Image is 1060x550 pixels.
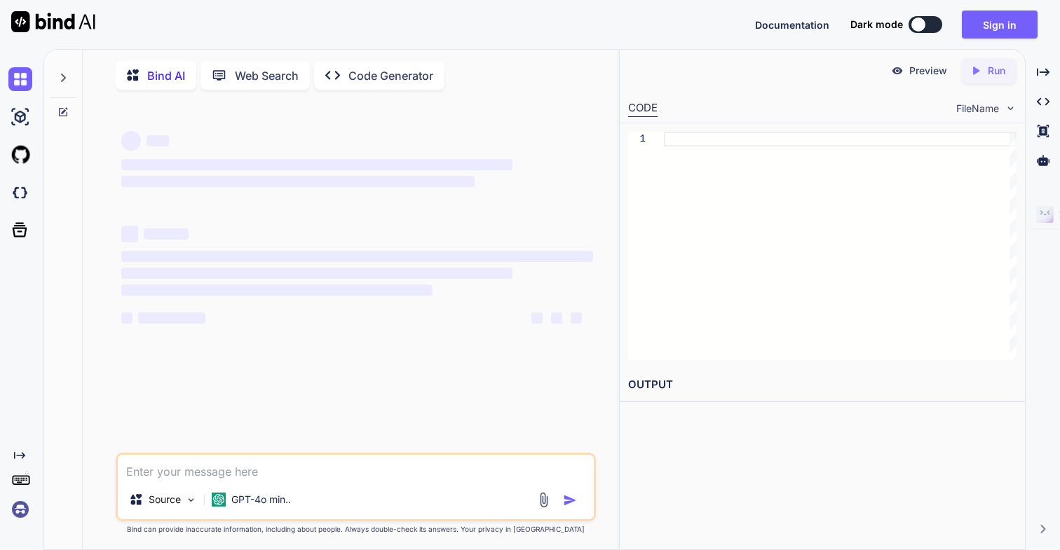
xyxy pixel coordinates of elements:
span: ‌ [121,131,141,151]
p: Bind can provide inaccurate information, including about people. Always double-check its answers.... [116,524,595,535]
p: Preview [909,64,947,78]
p: Source [149,493,181,507]
span: FileName [956,102,999,116]
p: Web Search [235,67,299,84]
span: ‌ [121,159,512,170]
span: ‌ [121,312,132,324]
img: Bind AI [11,11,95,32]
span: ‌ [147,135,169,146]
span: ‌ [121,268,512,279]
span: ‌ [138,312,205,324]
img: attachment [536,492,552,508]
h2: OUTPUT [620,369,1025,401]
span: ‌ [121,251,592,262]
span: ‌ [571,312,582,324]
img: Pick Models [185,494,197,506]
img: chevron down [1005,102,1017,114]
span: Dark mode [850,18,903,32]
p: Run [988,64,1005,78]
img: githubLight [8,143,32,167]
span: ‌ [121,226,138,242]
span: ‌ [531,312,543,324]
span: ‌ [144,228,189,240]
span: ‌ [551,312,562,324]
div: 1 [628,132,646,146]
img: icon [563,493,577,507]
img: signin [8,497,32,521]
img: chat [8,67,32,91]
img: GPT-4o mini [212,493,226,507]
div: CODE [628,100,658,117]
span: ‌ [121,284,433,296]
span: Documentation [755,19,829,31]
p: Bind AI [147,67,185,84]
button: Documentation [755,18,829,32]
p: GPT-4o min.. [231,493,291,507]
img: darkCloudIdeIcon [8,181,32,205]
img: ai-studio [8,105,32,129]
button: Sign in [962,11,1038,39]
span: ‌ [121,176,475,187]
img: preview [891,64,904,77]
p: Code Generator [348,67,433,84]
